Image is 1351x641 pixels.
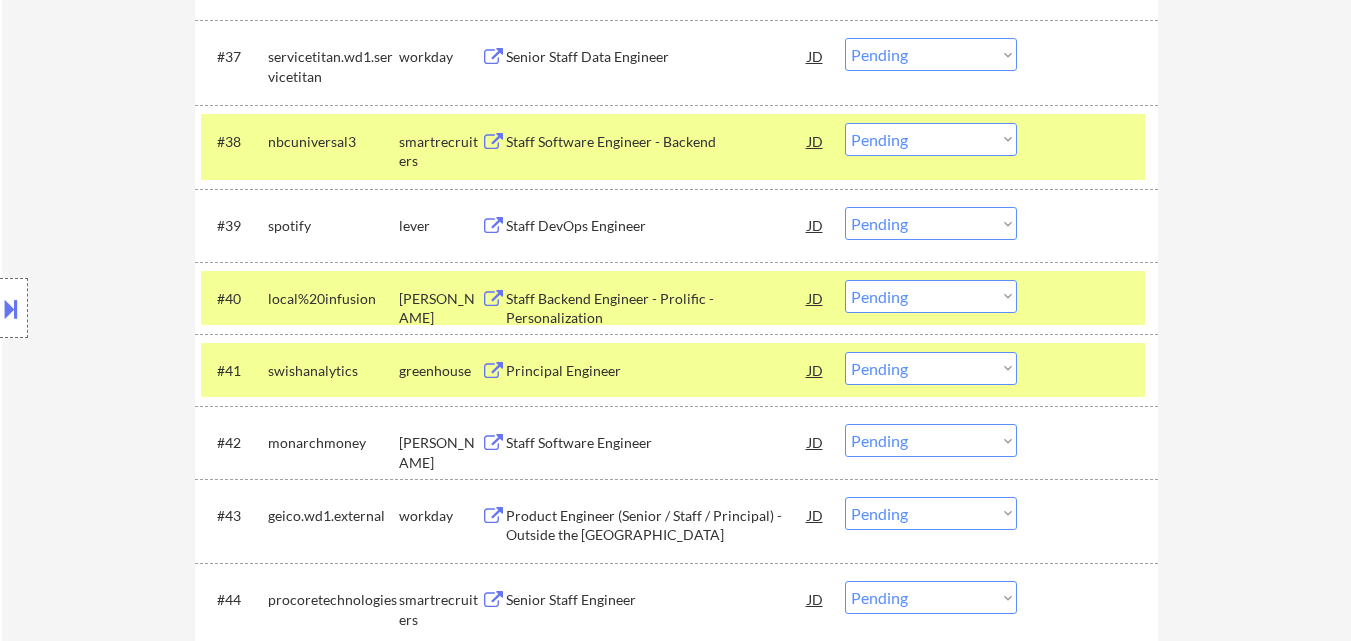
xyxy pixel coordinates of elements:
[506,132,808,152] div: Staff Software Engineer - Backend
[806,207,826,243] div: JD
[268,590,399,610] div: procoretechnologies
[399,433,481,472] div: [PERSON_NAME]
[506,216,808,236] div: Staff DevOps Engineer
[506,289,808,328] div: Staff Backend Engineer - Prolific - Personalization
[217,47,252,67] div: #37
[806,352,826,388] div: JD
[399,216,481,236] div: lever
[506,361,808,381] div: Principal Engineer
[399,590,481,629] div: smartrecruiters
[217,506,252,526] div: #43
[806,424,826,460] div: JD
[399,506,481,526] div: workday
[399,47,481,67] div: workday
[806,123,826,159] div: JD
[806,581,826,617] div: JD
[806,280,826,316] div: JD
[399,289,481,328] div: [PERSON_NAME]
[806,38,826,74] div: JD
[399,361,481,381] div: greenhouse
[217,590,252,610] div: #44
[268,47,399,86] div: servicetitan.wd1.servicetitan
[806,497,826,533] div: JD
[506,47,808,67] div: Senior Staff Data Engineer
[268,506,399,526] div: geico.wd1.external
[399,132,481,171] div: smartrecruiters
[506,590,808,610] div: Senior Staff Engineer
[506,433,808,453] div: Staff Software Engineer
[506,506,808,545] div: Product Engineer (Senior / Staff / Principal) - Outside the [GEOGRAPHIC_DATA]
